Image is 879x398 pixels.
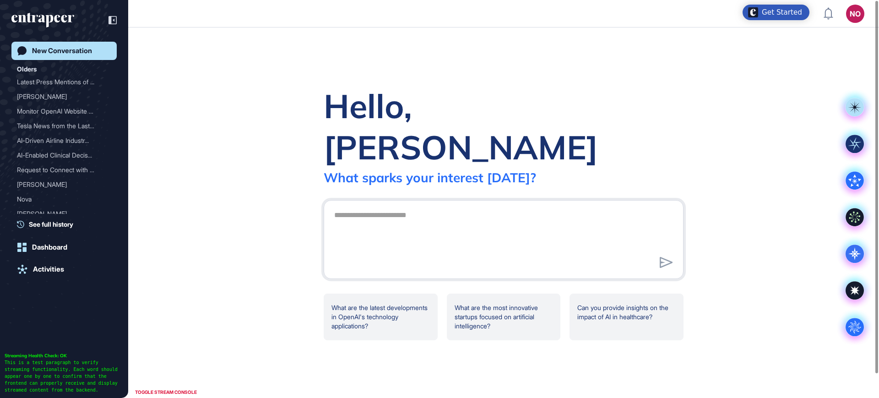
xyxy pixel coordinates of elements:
div: What sparks your interest [DATE]? [324,169,536,185]
div: Nova [17,192,111,207]
div: [PERSON_NAME] [17,89,104,104]
div: Request to Connect with Curie [17,163,111,177]
div: Latest Press Mentions of OpenAI [17,75,111,89]
div: Tesla News from the Last ... [17,119,104,133]
div: Tesla News from the Last Two Weeks [17,119,111,133]
div: What are the latest developments in OpenAI's technology applications? [324,294,438,340]
div: Monitor OpenAI Website Ac... [17,104,104,119]
div: Reese [17,89,111,104]
div: Can you provide insights on the impact of AI in healthcare? [570,294,684,340]
div: Nova [17,192,104,207]
div: Latest Press Mentions of ... [17,75,104,89]
div: Hello, [PERSON_NAME] [324,85,684,168]
div: [PERSON_NAME] [17,207,104,221]
div: AI-Driven Airline Industr... [17,133,104,148]
button: NO [846,5,864,23]
div: TOGGLE STREAM CONSOLE [133,387,199,398]
div: Curie [17,207,111,221]
div: Request to Connect with C... [17,163,104,177]
div: Olders [17,64,37,75]
div: Open Get Started checklist [743,5,809,20]
div: Get Started [762,8,802,17]
div: What are the most innovative startups focused on artificial intelligence? [447,294,561,340]
a: Dashboard [11,238,117,256]
div: Monitor OpenAI Website Activity [17,104,111,119]
a: New Conversation [11,42,117,60]
div: Activities [33,265,64,273]
div: Reese [17,177,111,192]
div: AI-Enabled Clinical Decis... [17,148,104,163]
div: [PERSON_NAME] [17,177,104,192]
span: See full history [29,219,73,229]
div: Dashboard [32,243,67,251]
div: New Conversation [32,47,92,55]
a: See full history [17,219,117,229]
div: entrapeer-logo [11,13,74,27]
div: AI-Driven Airline Industry Updates [17,133,111,148]
img: launcher-image-alternative-text [748,7,758,17]
a: Activities [11,260,117,278]
div: AI-Enabled Clinical Decision Support Software for Infectious Disease Screening and AMR Program [17,148,111,163]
